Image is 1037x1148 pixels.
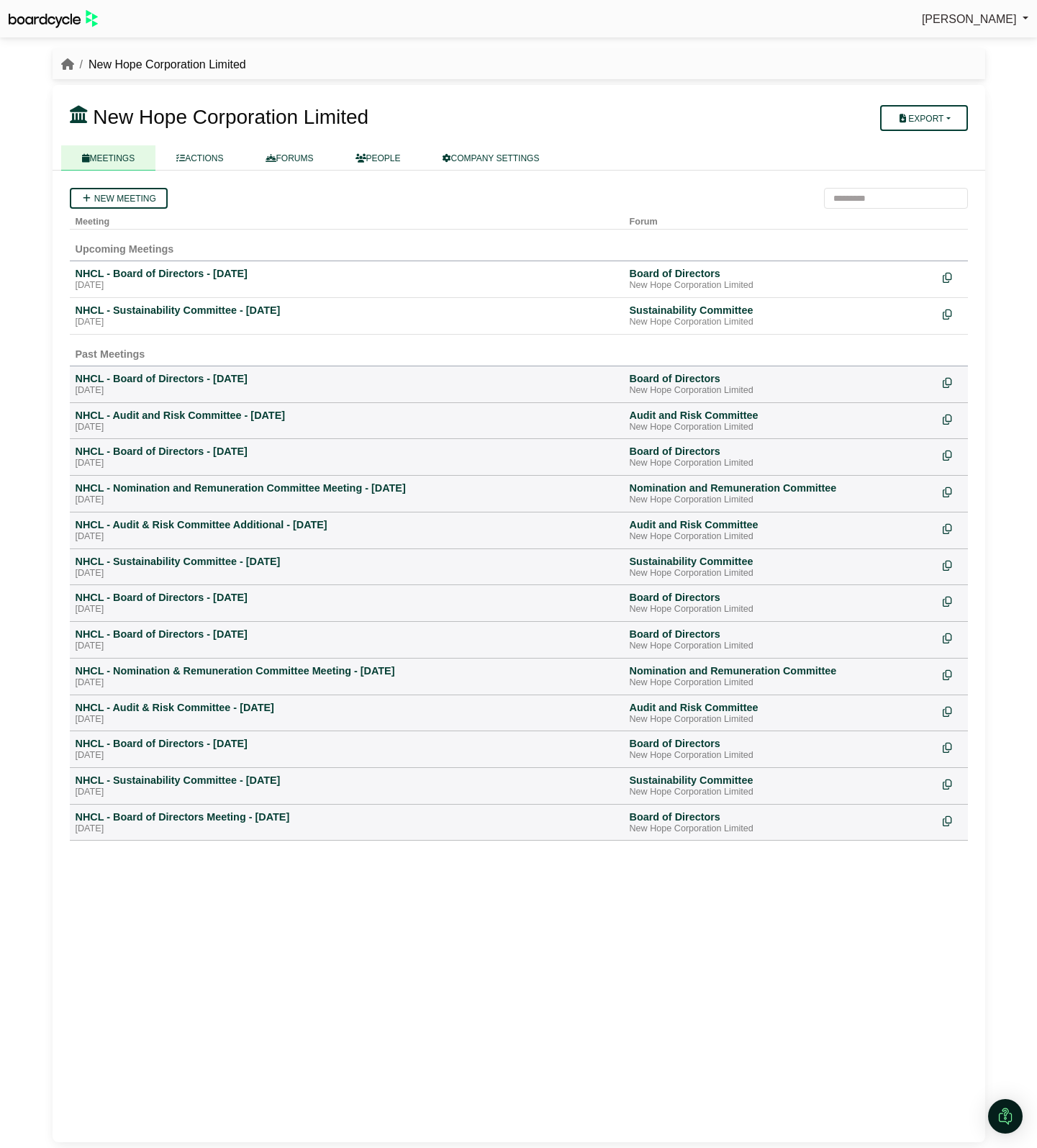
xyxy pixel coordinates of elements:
div: Sustainability Committee [630,555,931,568]
div: [DATE] [76,531,618,543]
div: Audit and Risk Committee [630,409,931,422]
div: Audit and Risk Committee [630,518,931,531]
div: Sustainability Committee [630,304,931,317]
nav: breadcrumb [61,55,246,74]
span: New Hope Corporation Limited [93,106,368,128]
a: NHCL - Nomination & Remuneration Committee Meeting - [DATE] [DATE] [76,664,618,689]
div: Nomination and Remuneration Committee [630,482,931,494]
img: BoardcycleBlackGreen-aaafeed430059cb809a45853b8cf6d952af9d84e6e89e1f1685b34bfd5cb7d64.svg [9,10,98,28]
div: New Hope Corporation Limited [630,750,931,761]
th: Meeting [70,209,624,230]
div: Make a copy [943,372,962,392]
div: Make a copy [943,737,962,756]
div: NHCL - Board of Directors - [DATE] [76,372,618,385]
a: Nomination and Remuneration Committee New Hope Corporation Limited [630,664,931,689]
div: [DATE] [76,422,618,433]
div: New Hope Corporation Limited [630,531,931,543]
a: COMPANY SETTINGS [422,145,561,171]
div: [DATE] [76,641,618,652]
a: NHCL - Sustainability Committee - [DATE] [DATE] [76,774,618,798]
a: ACTIONS [155,145,244,171]
a: Board of Directors New Hope Corporation Limited [630,267,931,291]
a: NHCL - Board of Directors - [DATE] [DATE] [76,628,618,652]
button: Export [880,105,967,131]
a: NHCL - Nomination and Remuneration Committee Meeting - [DATE] [DATE] [76,482,618,506]
div: NHCL - Sustainability Committee - [DATE] [76,304,618,317]
li: New Hope Corporation Limited [74,55,246,74]
a: Board of Directors New Hope Corporation Limited [630,810,931,835]
a: NHCL - Board of Directors - [DATE] [DATE] [76,445,618,469]
div: Open Intercom Messenger [988,1099,1023,1134]
a: NHCL - Audit and Risk Committee - [DATE] [DATE] [76,409,618,433]
div: Make a copy [943,591,962,610]
div: New Hope Corporation Limited [630,458,931,469]
div: [DATE] [76,714,618,726]
span: Past Meetings [76,348,145,360]
div: Board of Directors [630,628,931,641]
div: Audit and Risk Committee [630,701,931,714]
div: New Hope Corporation Limited [630,641,931,652]
div: New Hope Corporation Limited [630,823,931,835]
a: MEETINGS [61,145,156,171]
a: NHCL - Board of Directors - [DATE] [DATE] [76,591,618,615]
div: [DATE] [76,823,618,835]
div: Make a copy [943,810,962,830]
div: Sustainability Committee [630,774,931,787]
div: New Hope Corporation Limited [630,604,931,615]
div: Make a copy [943,774,962,793]
div: Make a copy [943,518,962,538]
div: NHCL - Nomination and Remuneration Committee Meeting - [DATE] [76,482,618,494]
div: [DATE] [76,385,618,397]
div: Board of Directors [630,372,931,385]
div: NHCL - Board of Directors - [DATE] [76,591,618,604]
div: New Hope Corporation Limited [630,677,931,689]
div: NHCL - Sustainability Committee - [DATE] [76,555,618,568]
span: [PERSON_NAME] [922,13,1017,25]
a: NHCL - Audit & Risk Committee Additional - [DATE] [DATE] [76,518,618,543]
div: Board of Directors [630,267,931,280]
div: Make a copy [943,701,962,720]
div: New Hope Corporation Limited [630,317,931,328]
div: New Hope Corporation Limited [630,787,931,798]
div: New Hope Corporation Limited [630,280,931,291]
a: NHCL - Board of Directors - [DATE] [DATE] [76,737,618,761]
a: Audit and Risk Committee New Hope Corporation Limited [630,701,931,726]
a: Board of Directors New Hope Corporation Limited [630,628,931,652]
a: Board of Directors New Hope Corporation Limited [630,445,931,469]
a: Board of Directors New Hope Corporation Limited [630,591,931,615]
a: NHCL - Board of Directors - [DATE] [DATE] [76,267,618,291]
div: New Hope Corporation Limited [630,714,931,726]
div: Board of Directors [630,591,931,604]
a: Audit and Risk Committee New Hope Corporation Limited [630,409,931,433]
div: Make a copy [943,555,962,574]
div: Make a copy [943,628,962,647]
a: Sustainability Committee New Hope Corporation Limited [630,555,931,579]
div: Make a copy [943,409,962,428]
a: FORUMS [245,145,335,171]
div: New Hope Corporation Limited [630,568,931,579]
div: Make a copy [943,304,962,323]
div: NHCL - Board of Directors - [DATE] [76,737,618,750]
div: New Hope Corporation Limited [630,422,931,433]
th: Forum [624,209,937,230]
div: New Hope Corporation Limited [630,494,931,506]
a: Sustainability Committee New Hope Corporation Limited [630,304,931,328]
div: NHCL - Board of Directors - [DATE] [76,445,618,458]
div: NHCL - Audit & Risk Committee Additional - [DATE] [76,518,618,531]
div: NHCL - Board of Directors - [DATE] [76,267,618,280]
div: Board of Directors [630,445,931,458]
div: Nomination and Remuneration Committee [630,664,931,677]
div: [DATE] [76,750,618,761]
a: PEOPLE [335,145,422,171]
div: [DATE] [76,787,618,798]
a: NHCL - Board of Directors - [DATE] [DATE] [76,372,618,397]
a: NHCL - Sustainability Committee - [DATE] [DATE] [76,304,618,328]
div: NHCL - Nomination & Remuneration Committee Meeting - [DATE] [76,664,618,677]
div: [DATE] [76,280,618,291]
div: [DATE] [76,568,618,579]
div: NHCL - Sustainability Committee - [DATE] [76,774,618,787]
div: Board of Directors [630,737,931,750]
div: [DATE] [76,458,618,469]
div: [DATE] [76,677,618,689]
a: NHCL - Sustainability Committee - [DATE] [DATE] [76,555,618,579]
